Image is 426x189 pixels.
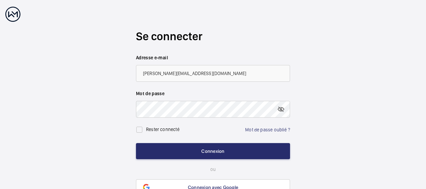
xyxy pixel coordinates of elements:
[136,54,290,61] label: Adresse e-mail
[136,90,290,97] label: Mot de passe
[245,127,290,132] a: Mot de passe oublié ?
[136,143,290,159] button: Connexion
[146,127,180,132] label: Rester connecté
[136,28,290,44] h2: Se connecter
[136,166,290,173] p: ou
[136,65,290,82] input: Votre adresse e-mail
